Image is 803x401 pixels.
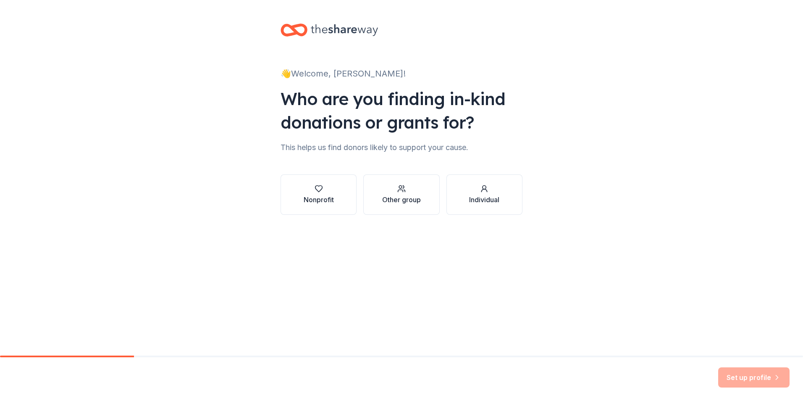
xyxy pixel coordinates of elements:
[281,174,357,215] button: Nonprofit
[469,195,499,205] div: Individual
[281,67,522,80] div: 👋 Welcome, [PERSON_NAME]!
[363,174,439,215] button: Other group
[281,87,522,134] div: Who are you finding in-kind donations or grants for?
[382,195,421,205] div: Other group
[281,141,522,154] div: This helps us find donors likely to support your cause.
[304,195,334,205] div: Nonprofit
[446,174,522,215] button: Individual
